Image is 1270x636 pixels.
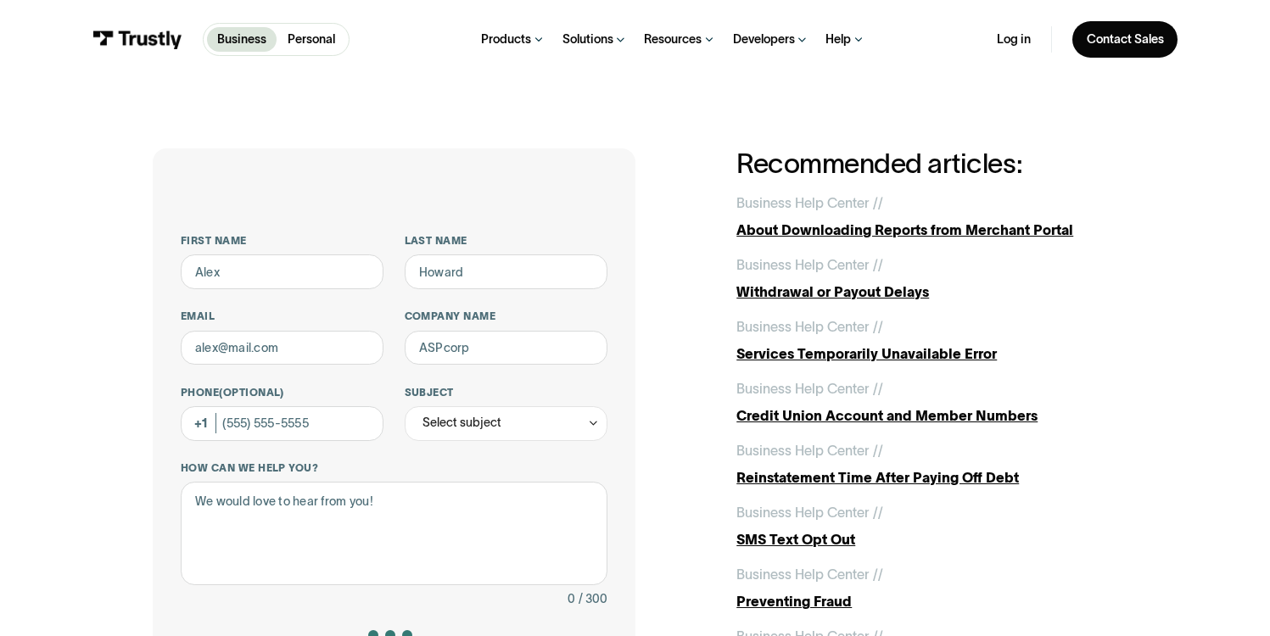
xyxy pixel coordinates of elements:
label: Last name [405,234,608,248]
input: Howard [405,254,608,289]
a: Business [207,27,277,52]
div: Business Help Center / [736,192,878,213]
label: Subject [405,386,608,399]
div: Business Help Center / [736,502,878,522]
div: Developers [733,31,795,47]
div: Credit Union Account and Member Numbers [736,405,1117,426]
div: / [878,440,883,460]
div: / 300 [579,589,607,609]
span: (Optional) [219,387,284,398]
div: Business Help Center / [736,564,878,584]
a: Business Help Center //Credit Union Account and Member Numbers [736,378,1117,427]
div: / [878,564,883,584]
div: Reinstatement Time After Paying Off Debt [736,467,1117,488]
label: First name [181,234,384,248]
h2: Recommended articles: [736,148,1117,179]
a: Log in [997,31,1031,47]
div: / [878,254,883,275]
input: alex@mail.com [181,331,384,365]
div: Services Temporarily Unavailable Error [736,343,1117,364]
a: Business Help Center //SMS Text Opt Out [736,502,1117,550]
div: Solutions [562,31,613,47]
div: SMS Text Opt Out [736,529,1117,550]
div: / [878,316,883,337]
div: Business Help Center / [736,440,878,460]
div: Business Help Center / [736,254,878,275]
input: Alex [181,254,384,289]
a: Business Help Center //Preventing Fraud [736,564,1117,612]
label: How can we help you? [181,461,607,475]
div: Business Help Center / [736,378,878,399]
div: Help [825,31,851,47]
div: / [878,502,883,522]
div: 0 [568,589,575,609]
a: Business Help Center //About Downloading Reports from Merchant Portal [736,192,1117,241]
p: Personal [288,31,335,48]
a: Business Help Center //Services Temporarily Unavailable Error [736,316,1117,365]
a: Business Help Center //Withdrawal or Payout Delays [736,254,1117,303]
div: Preventing Fraud [736,591,1117,611]
img: Trustly Logo [92,31,182,49]
div: / [878,378,883,399]
div: About Downloading Reports from Merchant Portal [736,220,1117,240]
label: Phone [181,386,384,399]
input: ASPcorp [405,331,608,365]
div: Contact Sales [1087,31,1164,47]
a: Contact Sales [1072,21,1177,58]
input: (555) 555-5555 [181,406,384,441]
div: Business Help Center / [736,316,878,337]
div: Products [481,31,531,47]
a: Business Help Center //Reinstatement Time After Paying Off Debt [736,440,1117,488]
a: Personal [277,27,344,52]
div: Withdrawal or Payout Delays [736,282,1117,302]
p: Business [217,31,266,48]
div: Select subject [422,412,501,432]
label: Email [181,310,384,323]
label: Company name [405,310,608,323]
div: / [878,192,883,213]
div: Resources [644,31,702,47]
